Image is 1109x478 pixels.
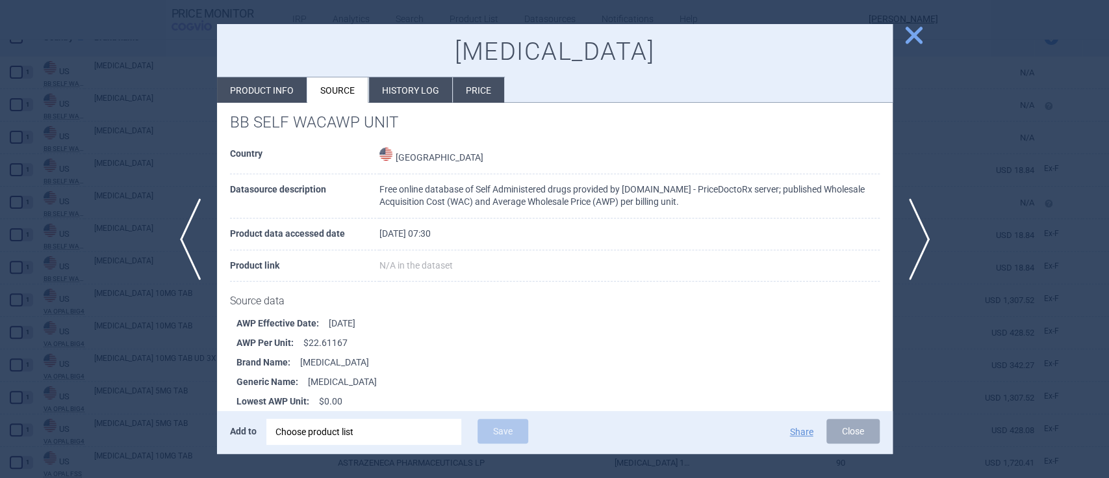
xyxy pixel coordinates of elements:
[230,113,880,132] h1: BB SELF WACAWP UNIT
[826,419,880,444] button: Close
[379,219,880,250] td: [DATE] 07:30
[236,313,893,333] li: [DATE]
[307,77,368,103] li: Source
[217,77,307,103] li: Product info
[230,250,379,282] th: Product link
[230,37,880,67] h1: [MEDICAL_DATA]
[230,139,379,174] th: Country
[275,419,452,445] div: Choose product list
[230,174,379,219] th: Datasource description
[369,77,452,103] li: History log
[236,333,303,352] strong: AWP Per Unit :
[790,427,813,436] button: Share
[236,352,893,372] li: [MEDICAL_DATA]
[230,295,880,307] h1: Source data
[236,333,893,352] li: $22.61167
[236,372,893,392] li: [MEDICAL_DATA]
[236,352,300,372] strong: Brand Name :
[453,77,504,103] li: Price
[379,174,880,219] td: Free online database of Self Administered drugs provided by [DOMAIN_NAME] - PriceDoctoRx server; ...
[236,313,329,333] strong: AWP Effective Date :
[379,139,880,174] td: [GEOGRAPHIC_DATA]
[230,419,257,444] p: Add to
[230,219,379,250] th: Product data accessed date
[478,419,528,444] button: Save
[266,419,461,445] div: Choose product list
[379,148,392,161] img: United States
[379,260,453,271] span: N/A in the dataset
[236,392,319,411] strong: Lowest AWP Unit :
[236,392,893,411] li: $0.00
[236,372,308,392] strong: Generic Name :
